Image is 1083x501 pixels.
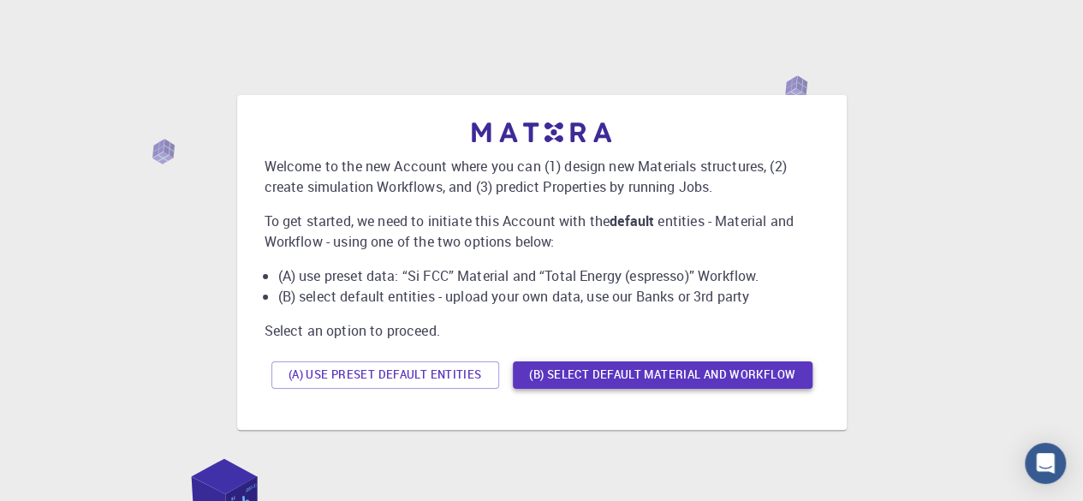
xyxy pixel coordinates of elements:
[1025,443,1066,484] div: Open Intercom Messenger
[265,156,819,197] p: Welcome to the new Account where you can (1) design new Materials structures, (2) create simulati...
[278,265,819,286] li: (A) use preset data: “Si FCC” Material and “Total Energy (espresso)” Workflow.
[271,361,499,389] button: (A) Use preset default entities
[610,212,654,230] b: default
[265,211,819,252] p: To get started, we need to initiate this Account with the entities - Material and Workflow - usin...
[472,122,612,142] img: logo
[265,320,819,341] p: Select an option to proceed.
[34,12,96,27] span: Support
[513,361,812,389] button: (B) Select default material and workflow
[278,286,819,307] li: (B) select default entities - upload your own data, use our Banks or 3rd party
